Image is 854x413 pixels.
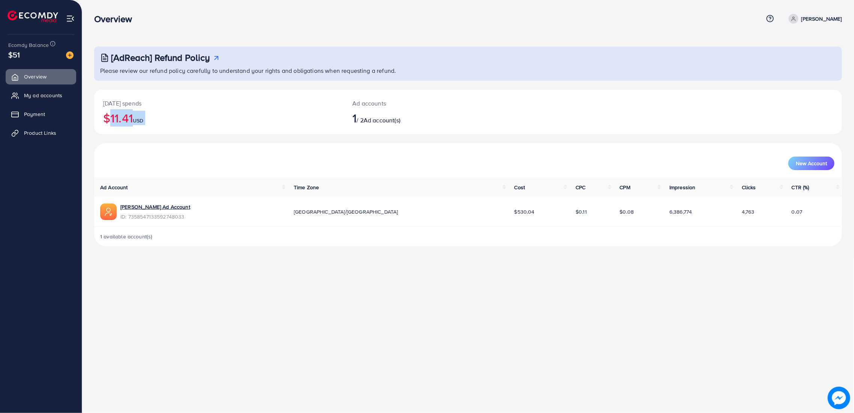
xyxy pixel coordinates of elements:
span: CPM [620,184,630,191]
p: [DATE] spends [103,99,334,108]
span: 1 available account(s) [100,233,153,240]
span: 1 [352,109,356,127]
span: Payment [24,110,45,118]
a: My ad accounts [6,88,76,103]
span: 6,386,774 [669,208,692,216]
a: Overview [6,69,76,84]
h2: $11.41 [103,111,334,125]
span: Product Links [24,129,56,137]
button: New Account [788,157,834,170]
span: My ad accounts [24,92,62,99]
img: image [66,51,74,59]
img: ic-ads-acc.e4c84228.svg [100,203,117,220]
a: [PERSON_NAME] [786,14,842,24]
span: Ad Account [100,184,128,191]
span: 0.07 [792,208,803,216]
p: Please review our refund policy carefully to understand your rights and obligations when requesti... [100,66,837,75]
p: [PERSON_NAME] [801,14,842,23]
span: CPC [576,184,585,191]
span: 4,763 [742,208,755,216]
span: Overview [24,73,47,80]
h2: / 2 [352,111,521,125]
span: Impression [669,184,696,191]
span: $0.08 [620,208,634,216]
img: menu [66,14,75,23]
a: [PERSON_NAME] Ad Account [120,203,190,211]
span: Clicks [742,184,756,191]
span: $0.11 [576,208,587,216]
span: USD [133,117,143,124]
span: Time Zone [294,184,319,191]
a: Product Links [6,125,76,140]
span: Ecomdy Balance [8,41,49,49]
img: image [830,389,848,407]
p: Ad accounts [352,99,521,108]
span: $51 [8,49,20,60]
a: Payment [6,107,76,122]
h3: Overview [94,14,138,24]
span: Cost [514,184,525,191]
span: New Account [796,161,827,166]
img: logo [8,11,58,22]
span: ID: 7358547133592748033 [120,213,190,220]
span: Ad account(s) [364,116,400,124]
span: CTR (%) [792,184,809,191]
span: [GEOGRAPHIC_DATA]/[GEOGRAPHIC_DATA] [294,208,398,216]
span: $530.04 [514,208,535,216]
h3: [AdReach] Refund Policy [111,52,210,63]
